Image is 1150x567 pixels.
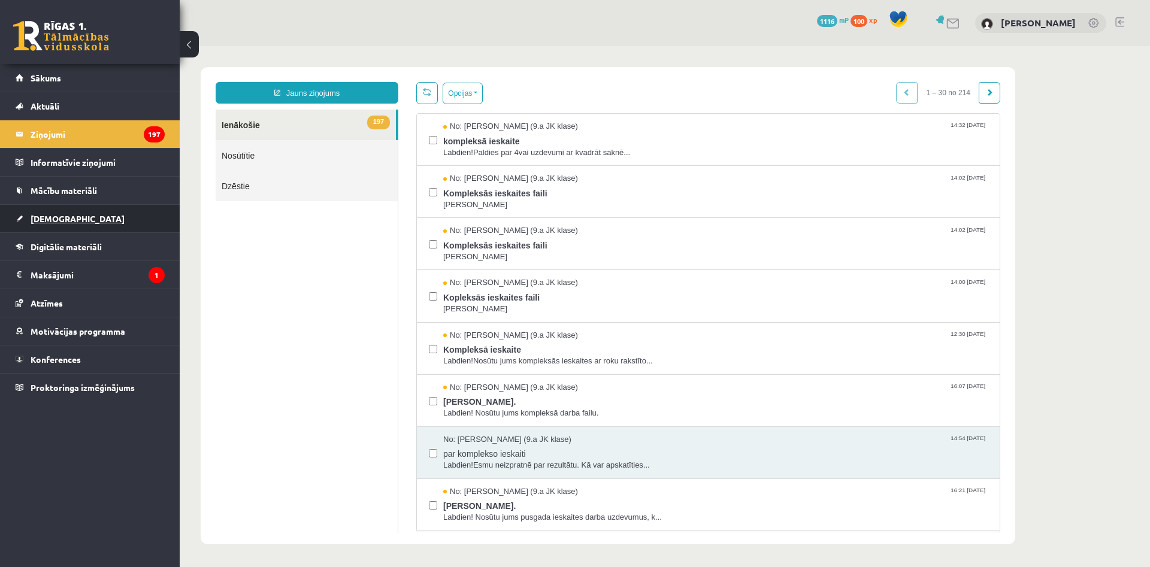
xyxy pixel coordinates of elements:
[264,86,808,101] span: kompleksā ieskaite
[31,72,61,83] span: Sākums
[31,354,81,365] span: Konferences
[768,127,808,136] span: 14:02 [DATE]
[768,336,808,345] span: 16:07 [DATE]
[36,36,219,57] a: Jauns ziņojums
[16,177,165,204] a: Mācību materiāli
[36,63,216,94] a: 197Ienākošie
[264,127,808,164] a: No: [PERSON_NAME] (9.a JK klase) 14:02 [DATE] Kompleksās ieskaites faili [PERSON_NAME]
[13,21,109,51] a: Rīgas 1. Tālmācības vidusskola
[839,15,849,25] span: mP
[16,345,165,373] a: Konferences
[768,179,808,188] span: 14:02 [DATE]
[16,374,165,401] a: Proktoringa izmēģinājums
[768,440,808,449] span: 16:21 [DATE]
[16,64,165,92] a: Sākums
[31,382,135,393] span: Proktoringa izmēģinājums
[768,388,808,397] span: 14:54 [DATE]
[264,336,808,373] a: No: [PERSON_NAME] (9.a JK klase) 16:07 [DATE] [PERSON_NAME]. Labdien! Nosūtu jums kompleksā darba...
[31,120,165,148] legend: Ziņojumi
[264,362,808,373] span: Labdien! Nosūtu jums kompleksā darba failu.
[187,69,210,83] span: 197
[31,326,125,336] span: Motivācijas programma
[31,298,63,308] span: Atzīmes
[264,231,808,268] a: No: [PERSON_NAME] (9.a JK klase) 14:00 [DATE] Kopleksās ieskaites faili [PERSON_NAME]
[264,347,808,362] span: [PERSON_NAME].
[31,185,97,196] span: Mācību materiāli
[31,101,59,111] span: Aktuāli
[264,295,808,310] span: Kompleksā ieskaite
[36,94,218,125] a: Nosūtītie
[264,284,398,295] span: No: [PERSON_NAME] (9.a JK klase)
[264,179,398,190] span: No: [PERSON_NAME] (9.a JK klase)
[264,284,808,321] a: No: [PERSON_NAME] (9.a JK klase) 12:30 [DATE] Kompleksā ieskaite Labdien!Nosūtu jums kompleksās i...
[31,148,165,176] legend: Informatīvie ziņojumi
[264,336,398,347] span: No: [PERSON_NAME] (9.a JK klase)
[16,205,165,232] a: [DEMOGRAPHIC_DATA]
[264,440,398,451] span: No: [PERSON_NAME] (9.a JK klase)
[768,284,808,293] span: 12:30 [DATE]
[738,36,800,57] span: 1 – 30 no 214
[16,317,165,345] a: Motivācijas programma
[264,205,808,217] span: [PERSON_NAME]
[264,388,392,399] span: No: [PERSON_NAME] (9.a JK klase)
[31,241,102,252] span: Digitālie materiāli
[264,190,808,205] span: Kompleksās ieskaites faili
[264,75,398,86] span: No: [PERSON_NAME] (9.a JK klase)
[264,242,808,257] span: Kopleksās ieskaites faili
[264,399,808,414] span: par komplekso ieskaiti
[264,127,398,138] span: No: [PERSON_NAME] (9.a JK klase)
[264,440,808,477] a: No: [PERSON_NAME] (9.a JK klase) 16:21 [DATE] [PERSON_NAME]. Labdien! Nosūtu jums pusgada ieskait...
[768,75,808,84] span: 14:32 [DATE]
[16,233,165,260] a: Digitālie materiāli
[16,289,165,317] a: Atzīmes
[817,15,837,27] span: 1116
[16,148,165,176] a: Informatīvie ziņojumi
[264,451,808,466] span: [PERSON_NAME].
[31,261,165,289] legend: Maksājumi
[264,310,808,321] span: Labdien!Nosūtu jums kompleksās ieskaites ar roku rakstīto...
[264,138,808,153] span: Kompleksās ieskaites faili
[851,15,883,25] a: 100 xp
[768,231,808,240] span: 14:00 [DATE]
[869,15,877,25] span: xp
[16,120,165,148] a: Ziņojumi197
[851,15,867,27] span: 100
[149,267,165,283] i: 1
[144,126,165,142] i: 197
[264,231,398,242] span: No: [PERSON_NAME] (9.a JK klase)
[264,75,808,112] a: No: [PERSON_NAME] (9.a JK klase) 14:32 [DATE] kompleksā ieskaite Labdien!Paldies par 4vai uzdevum...
[36,125,218,155] a: Dzēstie
[264,257,808,269] span: [PERSON_NAME]
[981,18,993,30] img: Ervīns Blonskis
[263,37,303,58] button: Opcijas
[264,101,808,113] span: Labdien!Paldies par 4vai uzdevumi ar kvadrāt saknē...
[16,92,165,120] a: Aktuāli
[1001,17,1076,29] a: [PERSON_NAME]
[817,15,849,25] a: 1116 mP
[264,388,808,425] a: No: [PERSON_NAME] (9.a JK klase) 14:54 [DATE] par komplekso ieskaiti Labdien!Esmu neizpratnē par ...
[264,153,808,165] span: [PERSON_NAME]
[16,261,165,289] a: Maksājumi1
[31,213,125,224] span: [DEMOGRAPHIC_DATA]
[264,179,808,216] a: No: [PERSON_NAME] (9.a JK klase) 14:02 [DATE] Kompleksās ieskaites faili [PERSON_NAME]
[264,466,808,477] span: Labdien! Nosūtu jums pusgada ieskaites darba uzdevumus, k...
[264,414,808,425] span: Labdien!Esmu neizpratnē par rezultātu. Kā var apskatīties...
